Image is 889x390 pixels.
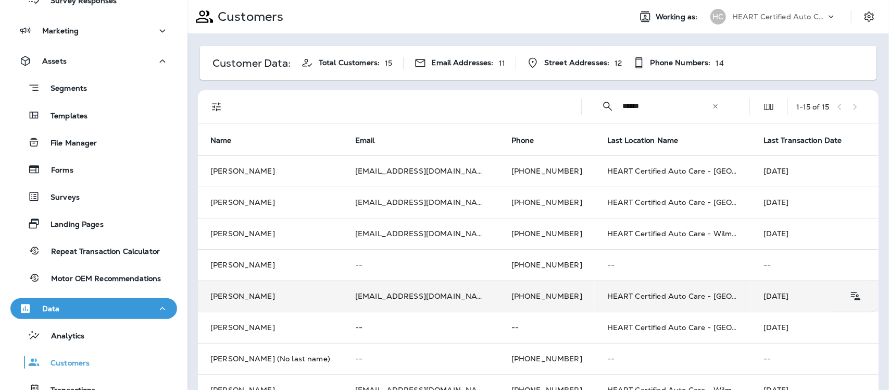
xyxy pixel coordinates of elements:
span: Name [210,136,232,145]
p: -- [355,355,486,363]
p: HEART Certified Auto Care [732,13,826,21]
td: [PERSON_NAME] [198,281,343,312]
span: Email [355,136,375,145]
button: Analytics [10,324,177,346]
p: Analytics [41,332,84,342]
td: [PHONE_NUMBER] [499,281,595,312]
p: Segments [40,84,87,94]
td: [DATE] [751,281,868,312]
p: -- [607,355,738,363]
button: Motor OEM Recommendations [10,267,177,289]
p: Customer Data: [212,59,291,67]
td: [PHONE_NUMBER] [499,249,595,281]
button: Forms [10,159,177,180]
span: Name [210,136,245,145]
td: [PERSON_NAME] (No last name) [198,343,343,374]
div: HC [710,9,726,25]
p: Data [42,304,60,313]
td: [PHONE_NUMBER] [499,155,595,187]
span: Phone Numbers: [650,58,711,67]
p: Forms [41,166,73,176]
p: -- [511,323,582,332]
p: -- [355,261,486,269]
p: File Manager [40,139,97,149]
span: Phone [511,136,548,145]
span: HEART Certified Auto Care - [GEOGRAPHIC_DATA] [607,291,794,301]
span: Working as: [656,13,700,21]
p: -- [607,261,738,269]
p: 12 [615,59,622,67]
p: -- [763,355,881,363]
span: Last Location Name [607,136,679,145]
td: [PHONE_NUMBER] [499,343,595,374]
button: Collapse Search [597,96,618,117]
p: Landing Pages [40,220,104,230]
button: Repeat Transaction Calculator [10,240,177,262]
button: Customers [10,351,177,373]
span: Phone [511,136,534,145]
button: File Manager [10,131,177,153]
td: [PERSON_NAME] [198,187,343,218]
p: Customers [214,9,283,25]
button: Edit Fields [758,96,779,117]
p: 14 [716,59,724,67]
button: Marketing [10,20,177,41]
td: [EMAIL_ADDRESS][DOMAIN_NAME] [343,187,499,218]
p: Templates [40,112,87,121]
button: Templates [10,104,177,126]
td: [PERSON_NAME] [198,155,343,187]
p: Customers [40,359,90,369]
span: Last Transaction Date [763,136,856,145]
span: Last Location Name [607,136,692,145]
p: -- [763,261,881,269]
td: [EMAIL_ADDRESS][DOMAIN_NAME] [343,155,499,187]
button: Data [10,298,177,319]
button: Filters [206,96,227,117]
span: HEART Certified Auto Care - [GEOGRAPHIC_DATA] [607,166,794,176]
p: -- [355,323,486,332]
td: [EMAIL_ADDRESS][DOMAIN_NAME] [343,281,499,312]
span: HEART Certified Auto Care - Wilmette [607,229,747,238]
span: Email Addresses: [432,58,494,67]
span: HEART Certified Auto Care - [GEOGRAPHIC_DATA] [607,323,794,332]
p: Assets [42,57,67,65]
button: Surveys [10,186,177,208]
button: Settings [860,7,879,26]
span: HEART Certified Auto Care - [GEOGRAPHIC_DATA] [607,198,794,207]
button: Assets [10,51,177,71]
p: Repeat Transaction Calculator [41,247,160,257]
span: Total Customers: [319,58,380,67]
button: Customer Details [845,286,866,307]
td: [PERSON_NAME] [198,249,343,281]
td: [PHONE_NUMBER] [499,187,595,218]
p: 11 [499,59,505,67]
td: [EMAIL_ADDRESS][DOMAIN_NAME] [343,218,499,249]
td: [PERSON_NAME] [198,312,343,343]
button: Segments [10,77,177,99]
button: Landing Pages [10,213,177,235]
span: Street Addresses: [544,58,609,67]
p: Marketing [42,27,79,35]
p: Surveys [40,193,80,203]
span: Last Transaction Date [763,136,842,145]
div: 1 - 15 of 15 [796,103,829,111]
td: [PHONE_NUMBER] [499,218,595,249]
td: [PERSON_NAME] [198,218,343,249]
p: 15 [385,59,392,67]
span: Email [355,136,389,145]
p: Motor OEM Recommendations [41,274,161,284]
